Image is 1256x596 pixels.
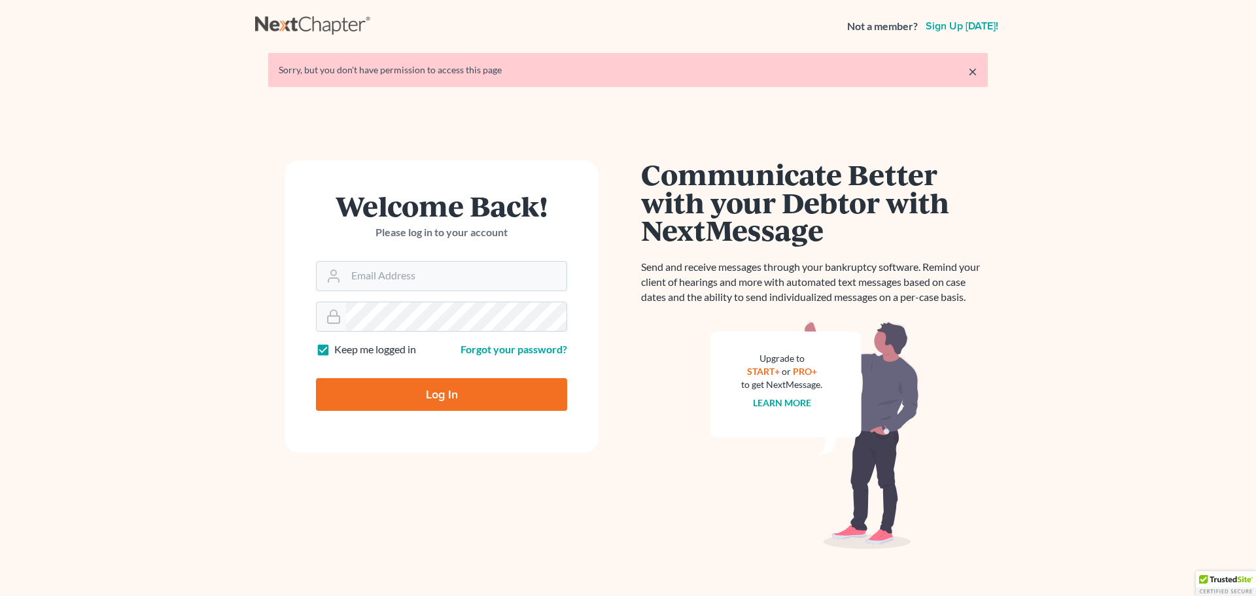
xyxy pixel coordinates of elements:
div: to get NextMessage. [741,378,822,391]
a: PRO+ [793,366,817,377]
div: Sorry, but you don't have permission to access this page [279,63,977,77]
a: START+ [747,366,780,377]
strong: Not a member? [847,19,918,34]
a: Learn more [753,397,811,408]
a: × [968,63,977,79]
input: Log In [316,378,567,411]
h1: Communicate Better with your Debtor with NextMessage [641,160,988,244]
input: Email Address [346,262,567,290]
label: Keep me logged in [334,342,416,357]
span: or [782,366,791,377]
div: TrustedSite Certified [1196,571,1256,596]
h1: Welcome Back! [316,192,567,220]
div: Upgrade to [741,352,822,365]
a: Sign up [DATE]! [923,21,1001,31]
p: Send and receive messages through your bankruptcy software. Remind your client of hearings and mo... [641,260,988,305]
p: Please log in to your account [316,225,567,240]
a: Forgot your password? [461,343,567,355]
img: nextmessage_bg-59042aed3d76b12b5cd301f8e5b87938c9018125f34e5fa2b7a6b67550977c72.svg [710,321,919,550]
